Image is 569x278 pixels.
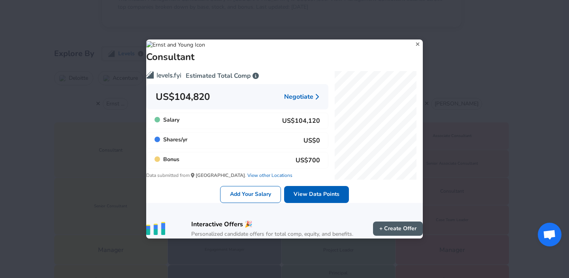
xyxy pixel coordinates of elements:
[146,172,328,180] span: Data submitted from .
[296,156,320,165] p: US$700
[191,219,353,230] h6: Interactive Offers 🎉
[146,41,205,49] img: Ernst and Young Icon
[191,230,353,239] h6: Personalized candidate offers for total comp, equity, and benefits.
[146,71,184,79] img: Levels.fyi logo
[282,116,320,126] p: US$104,120
[146,71,328,81] p: Estimated Total Comp
[538,223,561,246] div: Open chat
[284,186,349,203] a: View Data Points
[196,172,245,178] strong: [GEOGRAPHIC_DATA]
[156,90,210,103] div: US$104,820
[146,51,194,63] h1: Consultant
[154,116,179,126] span: Salary
[373,222,423,236] a: + Create Offer
[146,203,423,239] a: Interactive Offers 🎉Personalized candidate offers for total comp, equity, and benefits.+ Create O...
[284,90,319,103] a: Negotiate
[154,156,179,165] span: Bonus
[154,136,187,145] span: Shares / yr
[246,172,292,178] a: View other Locations
[303,136,320,145] p: US$0
[146,222,165,235] img: vertical-bars.png
[220,186,281,203] a: Add Your Salary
